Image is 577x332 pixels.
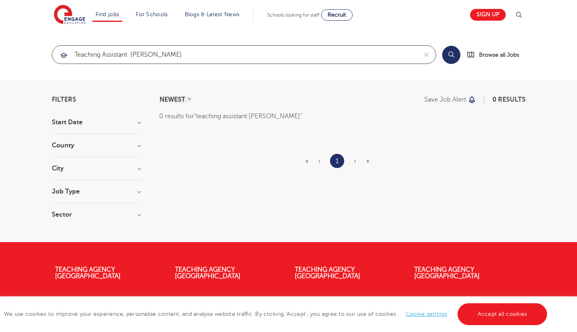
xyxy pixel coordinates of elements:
a: Teaching Agency [GEOGRAPHIC_DATA] [55,266,121,280]
q: teaching assistant [PERSON_NAME] [194,113,302,120]
span: ‹ [318,157,320,165]
a: Teaching Agency [GEOGRAPHIC_DATA] [175,266,241,280]
p: Save job alert [424,96,466,103]
img: Engage Education [54,5,85,25]
a: Recruit [321,9,353,21]
span: 0 results [492,96,526,103]
input: Submit [52,46,417,64]
button: Search [442,46,460,64]
a: Accept all cookies [458,303,547,325]
span: Browse all Jobs [479,50,519,60]
div: 0 results for [159,111,526,121]
a: 1 [336,156,339,166]
span: Filters [52,96,76,103]
span: » [366,157,369,165]
span: We use cookies to improve your experience, personalise content, and analyse website traffic. By c... [4,311,549,317]
h3: City [52,165,141,172]
h3: County [52,142,141,149]
span: Recruit [328,12,346,18]
a: Blogs & Latest News [185,11,240,17]
a: Sign up [470,9,506,21]
a: For Schools [136,11,168,17]
h3: Sector [52,211,141,218]
span: › [354,157,356,165]
button: Save job alert [424,96,477,103]
div: Submit [52,45,436,64]
a: Teaching Agency [GEOGRAPHIC_DATA] [414,266,480,280]
button: Clear [417,46,436,64]
span: Schools looking for staff [267,12,319,18]
a: Find jobs [96,11,119,17]
a: Teaching Agency [GEOGRAPHIC_DATA] [295,266,360,280]
a: Cookie settings [406,311,447,317]
a: Browse all Jobs [467,50,526,60]
span: « [305,157,309,165]
h3: Job Type [52,188,141,195]
h3: Start Date [52,119,141,126]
